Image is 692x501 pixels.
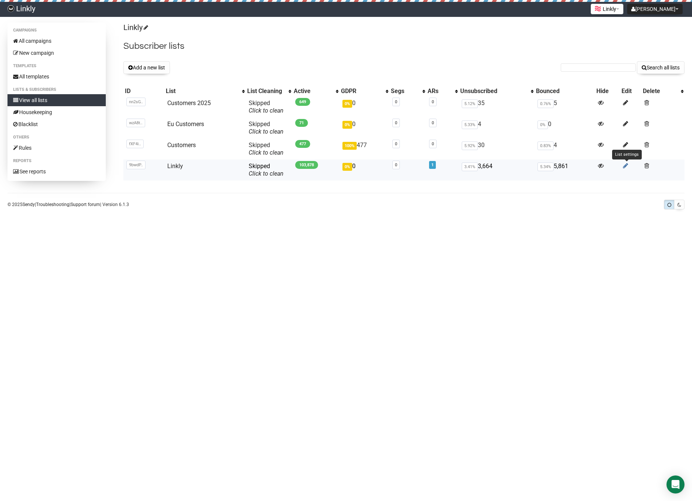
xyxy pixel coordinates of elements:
[534,86,595,96] th: Bounced: No sort applied, sorting is disabled
[8,156,106,165] li: Reports
[295,98,310,106] span: 649
[537,120,548,129] span: 0%
[8,133,106,142] li: Others
[428,87,451,95] div: ARs
[8,5,14,12] img: 57a56988a6c8821a8b9572b59b5bf67f
[126,98,146,106] span: nn2sG..
[8,26,106,35] li: Campaigns
[123,23,147,32] a: Linkly
[395,141,397,146] a: 0
[534,159,595,181] td: 5,861
[342,100,352,108] span: 0%
[643,87,677,95] div: Delete
[534,117,595,138] td: 0
[295,140,310,148] span: 477
[591,4,623,14] button: Linkly
[342,121,352,129] span: 0%
[389,86,426,96] th: Segs: No sort applied, activate to apply an ascending sort
[342,142,357,150] span: 100%
[339,117,389,138] td: 0
[534,96,595,117] td: 5
[247,87,285,95] div: List Cleaning
[167,120,204,128] a: Eu Customers
[166,87,238,95] div: List
[595,6,601,12] img: 1.png
[294,87,332,95] div: Active
[295,119,308,127] span: 71
[537,141,554,150] span: 0.83%
[8,35,106,47] a: All campaigns
[395,99,397,104] a: 0
[637,61,684,74] button: Search all lists
[462,99,478,108] span: 5.12%
[341,87,382,95] div: GDPR
[395,162,397,167] a: 0
[339,138,389,159] td: 477
[666,475,684,493] div: Open Intercom Messenger
[8,142,106,154] a: Rules
[537,99,554,108] span: 0.76%
[167,162,183,170] a: Linkly
[36,202,69,207] a: Troubleshooting
[536,87,593,95] div: Bounced
[295,161,318,169] span: 103,878
[391,87,419,95] div: Segs
[462,120,478,129] span: 5.33%
[249,170,284,177] a: Click to clean
[432,120,434,125] a: 0
[432,141,434,146] a: 0
[621,87,640,95] div: Edit
[431,162,434,167] a: 1
[462,162,478,171] span: 3.41%
[71,202,100,207] a: Support forum
[342,163,352,171] span: 0%
[8,118,106,130] a: Blacklist
[339,96,389,117] td: 0
[339,159,389,181] td: 0
[612,150,642,159] div: List settings
[249,149,284,156] a: Click to clean
[620,86,641,96] th: Edit: No sort applied, sorting is disabled
[249,162,284,177] span: Skipped
[292,86,339,96] th: Active: No sort applied, activate to apply an ascending sort
[339,86,389,96] th: GDPR: No sort applied, activate to apply an ascending sort
[641,86,684,96] th: Delete: No sort applied, activate to apply an ascending sort
[8,200,129,209] p: © 2025 | | | Version 6.1.3
[8,71,106,83] a: All templates
[249,128,284,135] a: Click to clean
[8,106,106,118] a: Housekeeping
[8,94,106,106] a: View all lists
[126,161,146,169] span: 9bwdP..
[125,87,163,95] div: ID
[395,120,397,125] a: 0
[627,4,683,14] button: [PERSON_NAME]
[8,85,106,94] li: Lists & subscribers
[459,117,534,138] td: 4
[8,165,106,178] a: See reports
[164,86,245,96] th: List: No sort applied, activate to apply an ascending sort
[596,87,618,95] div: Hide
[126,119,145,127] span: wzA8t..
[23,202,35,207] a: Sendy
[595,86,620,96] th: Hide: No sort applied, sorting is disabled
[123,61,170,74] button: Add a new list
[462,141,478,150] span: 5.92%
[249,120,284,135] span: Skipped
[534,138,595,159] td: 4
[123,39,684,53] h2: Subscriber lists
[8,62,106,71] li: Templates
[459,96,534,117] td: 35
[126,140,144,148] span: fXF4i..
[167,141,196,149] a: Customers
[249,99,284,114] span: Skipped
[249,141,284,156] span: Skipped
[426,86,459,96] th: ARs: No sort applied, activate to apply an ascending sort
[459,86,534,96] th: Unsubscribed: No sort applied, activate to apply an ascending sort
[167,99,211,107] a: Customers 2025
[8,47,106,59] a: New campaign
[537,162,554,171] span: 5.34%
[123,86,165,96] th: ID: No sort applied, sorting is disabled
[249,107,284,114] a: Click to clean
[246,86,292,96] th: List Cleaning: No sort applied, activate to apply an ascending sort
[459,159,534,181] td: 3,664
